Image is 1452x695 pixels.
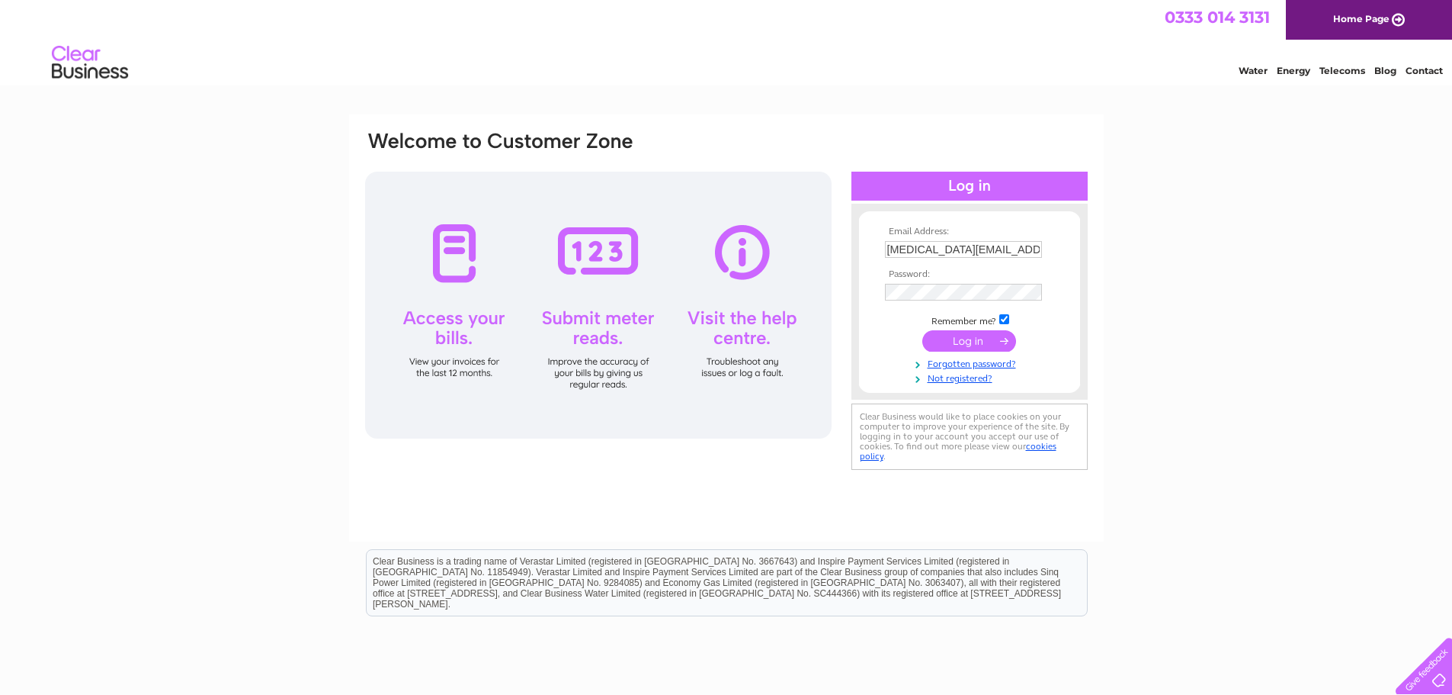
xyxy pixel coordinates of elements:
[922,330,1016,352] input: Submit
[367,8,1087,74] div: Clear Business is a trading name of Verastar Limited (registered in [GEOGRAPHIC_DATA] No. 3667643...
[885,370,1058,385] a: Not registered?
[860,441,1056,462] a: cookies policy
[1319,65,1365,76] a: Telecoms
[1374,65,1396,76] a: Blog
[881,312,1058,327] td: Remember me?
[851,404,1088,470] div: Clear Business would like to place cookies on your computer to improve your experience of the sit...
[1165,8,1270,27] a: 0333 014 3131
[881,227,1058,237] th: Email Address:
[1277,65,1310,76] a: Energy
[885,356,1058,370] a: Forgotten password?
[1406,65,1443,76] a: Contact
[51,40,129,86] img: logo.png
[881,269,1058,280] th: Password:
[1239,65,1268,76] a: Water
